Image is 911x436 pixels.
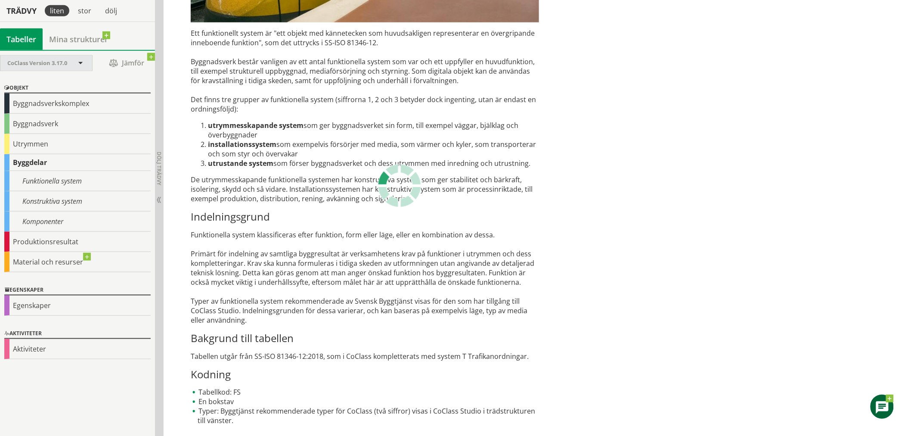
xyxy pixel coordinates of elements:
[208,159,539,168] li: som förser byggnadsverket och dess utrymmen med inredning och utrustning.
[4,134,151,154] div: Utrymmen
[4,252,151,272] div: Material och resurser
[208,140,539,159] li: som exempelvis försörjer med media, som värmer och kyler, som trans­porterar och som styr och öve...
[4,296,151,316] div: Egenskaper
[155,152,163,185] span: Dölj trädvy
[191,368,539,381] h3: Kodning
[191,28,539,426] div: Ett funktionellt system är "ett objekt med kännetecken som huvudsakligen representerar en övergri...
[45,5,69,16] div: liten
[191,332,539,345] h3: Bakgrund till tabellen
[208,121,539,140] li: som ger byggnadsverket sin form, till exempel väggar, bjälklag och överbyggnader
[4,83,151,93] div: Objekt
[43,28,115,50] a: Mina strukturer
[378,164,421,207] img: Laddar
[191,407,539,426] li: Typer: Byggtjänst rekommenderade typer för CoClass (två siffror) visas i CoClass Studio i trädstr...
[4,329,151,339] div: Aktiviteter
[2,6,41,16] div: Trädvy
[7,59,67,67] span: CoClass Version 3.17.0
[191,210,539,223] h3: Indelningsgrund
[101,56,153,71] span: Jämför
[208,121,304,130] strong: utrymmesskapande system
[73,5,96,16] div: stor
[4,93,151,114] div: Byggnadsverkskomplex
[4,171,151,191] div: Funktionella system
[4,154,151,171] div: Byggdelar
[4,212,151,232] div: Komponenter
[191,397,539,407] li: En bokstav
[4,191,151,212] div: Konstruktiva system
[4,339,151,359] div: Aktiviteter
[191,388,539,397] li: Tabellkod: FS
[100,5,122,16] div: dölj
[4,285,151,296] div: Egenskaper
[4,114,151,134] div: Byggnadsverk
[208,159,273,168] strong: utrustande system
[208,140,276,149] strong: installationssystem
[4,232,151,252] div: Produktionsresultat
